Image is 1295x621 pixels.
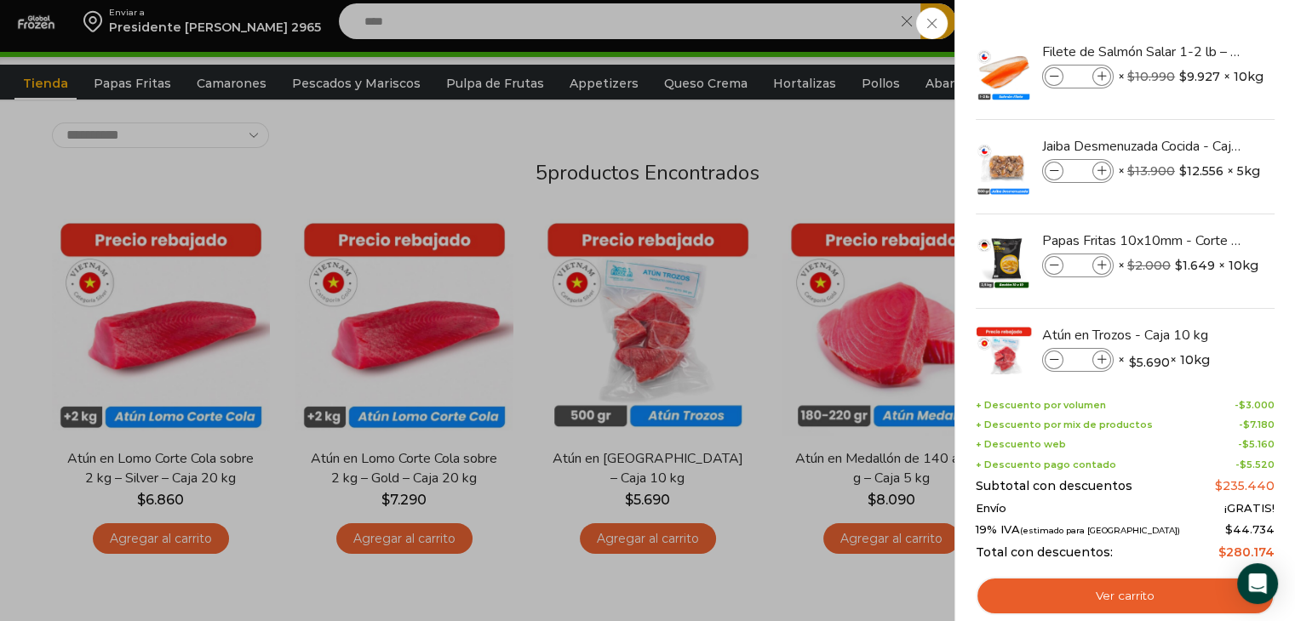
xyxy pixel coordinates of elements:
[1239,399,1275,411] bdi: 3.000
[1129,354,1137,371] span: $
[1179,162,1223,179] bdi: 12.556
[1239,399,1246,411] span: $
[1175,257,1215,274] bdi: 1.649
[976,577,1275,616] a: Ver carrito
[976,419,1153,430] span: + Descuento por mix de productos
[1243,419,1275,430] bdi: 7.180
[1020,526,1180,535] small: (estimado para [GEOGRAPHIC_DATA])
[1127,163,1135,179] span: $
[1240,459,1246,470] span: $
[976,545,1113,560] span: Total con descuentos:
[1242,438,1275,450] bdi: 5.160
[1118,65,1263,88] span: × × 10kg
[1237,563,1278,604] div: Open Intercom Messenger
[1118,159,1260,183] span: × × 5kg
[1243,419,1250,430] span: $
[976,400,1106,411] span: + Descuento por volumen
[1240,459,1275,470] bdi: 5.520
[1179,68,1220,85] bdi: 9.927
[1242,438,1249,450] span: $
[1239,419,1275,430] span: -
[1215,478,1275,493] bdi: 235.440
[1218,544,1275,560] bdi: 280.174
[1065,67,1091,86] input: Product quantity
[1235,400,1275,411] span: -
[1224,502,1275,516] span: ¡GRATIS!
[1042,231,1245,250] a: Papas Fritas 10x10mm - Corte Bastón - Caja 10 kg
[1118,254,1258,277] span: × × 10kg
[1179,162,1187,179] span: $
[1042,43,1245,61] a: Filete de Salmón Salar 1-2 lb – Premium - Caja 10 kg
[1127,163,1175,179] bdi: 13.900
[1238,439,1275,450] span: -
[976,439,1066,450] span: + Descuento web
[1215,478,1223,493] span: $
[1042,137,1245,156] a: Jaiba Desmenuzada Cocida - Caja 5 kg
[976,459,1116,470] span: + Descuento pago contado
[1127,69,1135,84] span: $
[1179,68,1187,85] span: $
[1118,348,1210,372] span: × × 10kg
[1127,258,1135,273] span: $
[1225,522,1275,536] span: 44.734
[1127,69,1175,84] bdi: 10.990
[976,523,1180,537] span: 19% IVA
[1175,257,1183,274] span: $
[1235,459,1275,470] span: -
[976,502,1006,516] span: Envío
[1218,544,1226,560] span: $
[1065,256,1091,275] input: Product quantity
[1127,258,1171,273] bdi: 2.000
[1129,354,1170,371] bdi: 5.690
[1225,522,1233,536] span: $
[1042,326,1245,345] a: Atún en Trozos - Caja 10 kg
[1065,350,1091,369] input: Product quantity
[976,479,1132,493] span: Subtotal con descuentos
[1065,162,1091,180] input: Product quantity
